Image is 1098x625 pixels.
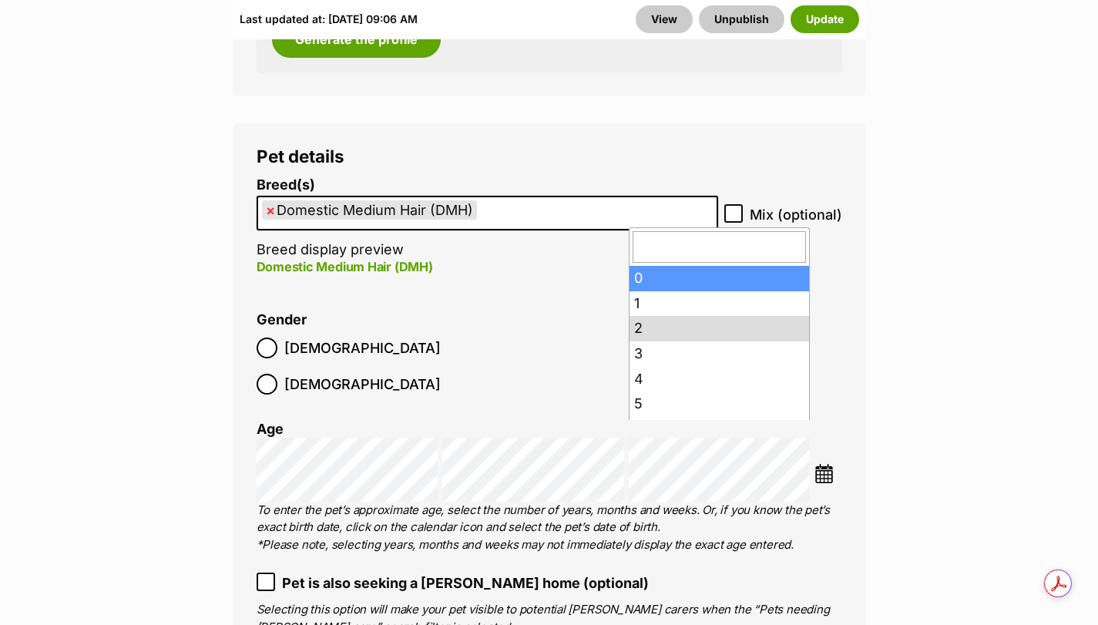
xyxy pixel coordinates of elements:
label: Age [257,421,284,437]
label: Gender [257,312,307,328]
li: 0 [630,266,810,291]
label: Breed(s) [257,177,718,193]
button: Generate the profile [272,22,441,57]
div: Last updated at: [DATE] 09:06 AM [240,5,418,33]
li: 1 [630,291,810,317]
button: Unpublish [699,5,784,33]
li: 4 [630,367,810,392]
span: Mix (optional) [750,204,842,225]
button: Update [791,5,859,33]
span: [DEMOGRAPHIC_DATA] [284,338,441,358]
li: 6 [630,417,810,442]
li: Breed display preview [257,177,718,292]
img: ... [814,464,834,483]
p: Domestic Medium Hair (DMH) [257,257,718,276]
a: View [636,5,693,33]
span: [DEMOGRAPHIC_DATA] [284,374,441,395]
p: To enter the pet’s approximate age, select the number of years, months and weeks. Or, if you know... [257,502,842,554]
li: 5 [630,391,810,417]
li: Domestic Medium Hair (DMH) [262,200,477,220]
span: Pet details [257,146,344,166]
span: Pet is also seeking a [PERSON_NAME] home (optional) [282,573,649,593]
span: × [266,200,275,220]
li: 3 [630,341,810,367]
li: 2 [630,316,810,341]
